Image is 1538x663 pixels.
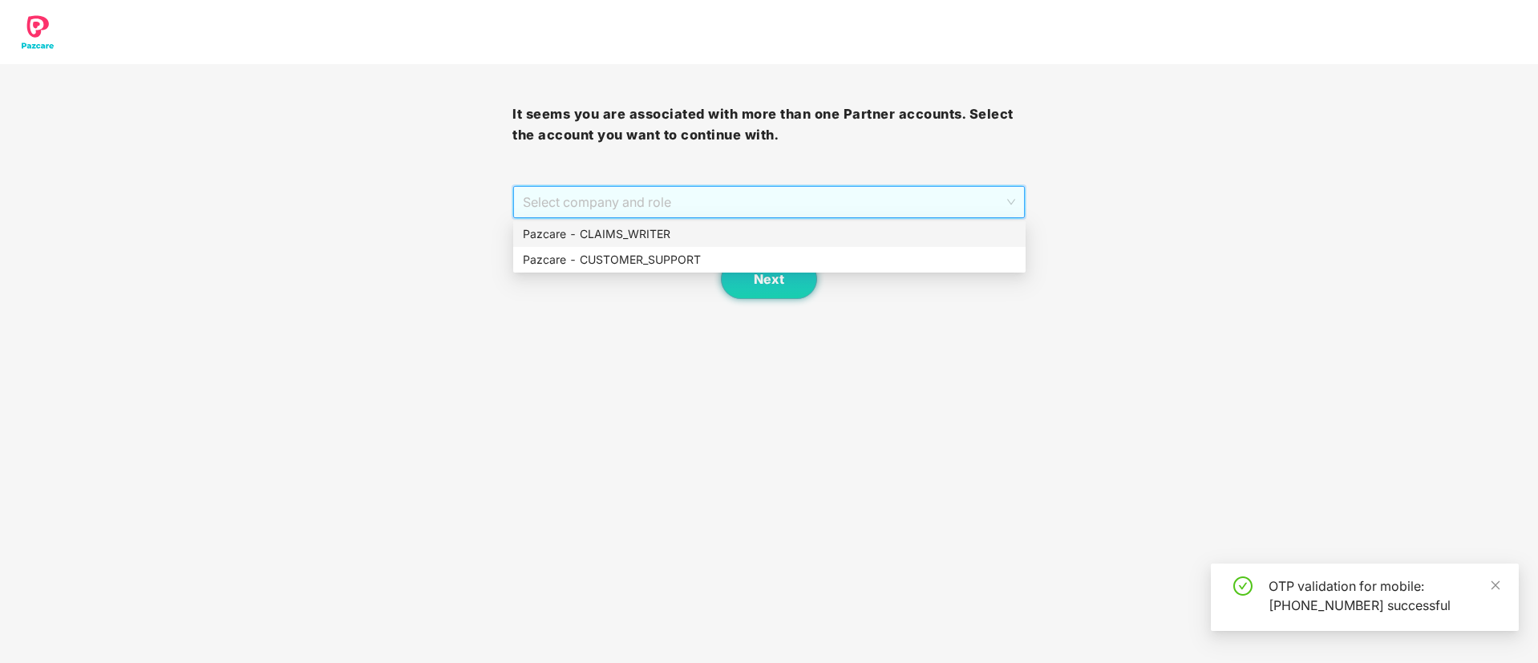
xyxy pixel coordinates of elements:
[1233,576,1253,596] span: check-circle
[513,221,1026,247] div: Pazcare - CLAIMS_WRITER
[1269,576,1500,615] div: OTP validation for mobile: [PHONE_NUMBER] successful
[512,104,1025,145] h3: It seems you are associated with more than one Partner accounts. Select the account you want to c...
[523,187,1014,217] span: Select company and role
[523,251,1016,269] div: Pazcare - CUSTOMER_SUPPORT
[754,272,784,287] span: Next
[1490,580,1501,591] span: close
[513,247,1026,273] div: Pazcare - CUSTOMER_SUPPORT
[523,225,1016,243] div: Pazcare - CLAIMS_WRITER
[721,259,817,299] button: Next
